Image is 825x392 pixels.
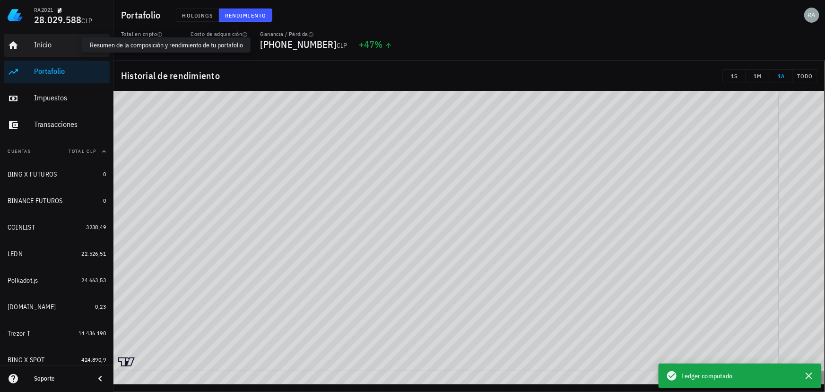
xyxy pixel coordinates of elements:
a: LEDN 22.526,51 [4,242,110,265]
span: 1A [773,72,789,80]
span: 22.526,51 [81,250,106,257]
a: Portafolio [4,61,110,83]
a: Polkadot.js 24.663,53 [4,269,110,292]
img: LedgiFi [8,8,23,23]
span: 24.663,53 [81,276,106,284]
span: 27.979.125 [121,38,169,51]
button: Rendimiento [219,9,272,22]
div: Ganancia / Pérdida [261,30,347,38]
span: 1M [750,72,765,80]
span: 1S [727,72,742,80]
div: Impuestos [34,93,106,102]
a: Transacciones [4,114,110,136]
span: 28.029.588 [34,13,82,26]
div: Portafolio [34,67,106,76]
div: Soporte [34,375,87,383]
span: 424.890,9 [81,356,106,363]
a: Impuestos [4,87,110,110]
span: 14.436.190 [78,330,106,337]
div: Trezor T [8,330,30,338]
a: [DOMAIN_NAME] 0,23 [4,295,110,318]
div: BINANCE FUTUROS [8,197,63,205]
a: Inicio [4,34,110,57]
span: 19.070.745 [191,38,238,51]
a: COINLIST 3238,49 [4,216,110,239]
span: Rendimiento [225,12,266,19]
span: CLP [169,41,180,50]
div: BING X SPOT [8,356,45,364]
span: CLP [82,17,93,25]
div: Costo de adquisición [191,30,249,38]
div: Inicio [34,40,106,49]
div: [DOMAIN_NAME] [8,303,56,311]
span: Total CLP [69,148,96,154]
span: 3238,49 [86,223,106,231]
a: BING X SPOT 424.890,9 [4,348,110,371]
a: Trezor T 14.436.190 [4,322,110,345]
button: Holdings [176,9,219,22]
div: Transacciones [34,120,106,129]
div: Historial de rendimiento [113,61,825,91]
div: BING X FUTUROS [8,170,57,178]
button: 1S [722,69,746,82]
h1: Portafolio [121,8,165,23]
div: avatar [804,8,819,23]
a: BING X FUTUROS 0 [4,163,110,186]
button: TODO [793,69,817,82]
span: 0 [103,170,106,178]
span: CLP [238,41,249,50]
span: % [375,38,383,51]
div: Total en cripto [121,30,179,38]
div: COINLIST [8,223,35,232]
span: Ledger computado [681,371,733,381]
a: BINANCE FUTUROS 0 [4,189,110,212]
div: LEDN [8,250,23,258]
button: 1M [746,69,770,82]
button: CuentasTotal CLP [4,140,110,163]
div: +47 [359,40,392,49]
span: Holdings [182,12,213,19]
span: [PHONE_NUMBER] [261,38,337,51]
button: 1A [770,69,793,82]
div: RA2021 [34,6,53,14]
span: TODO [797,72,813,80]
span: 0 [103,197,106,204]
div: Polkadot.js [8,276,38,285]
span: 0,23 [95,303,106,310]
a: Charting by TradingView [118,357,135,366]
span: CLP [337,41,347,50]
